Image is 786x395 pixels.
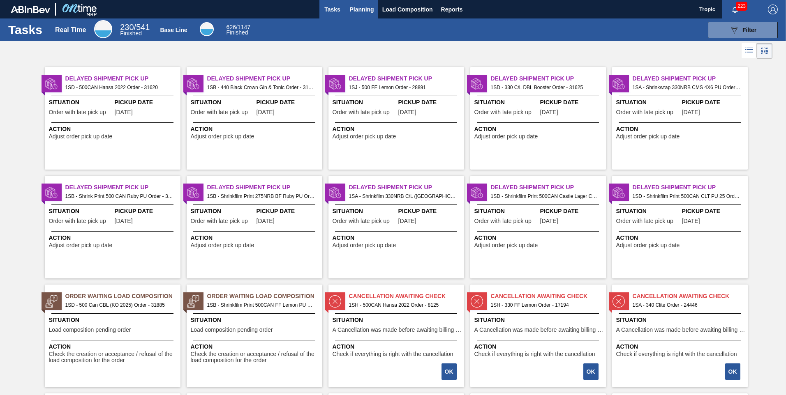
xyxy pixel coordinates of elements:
span: Situation [616,98,680,107]
span: Situation [49,98,113,107]
span: Situation [474,316,604,324]
span: 1SD - 500CAN Hansa 2022 Order - 31620 [65,83,174,92]
span: Adjust order pick up date [49,133,113,140]
span: Situation [333,316,462,324]
span: Pickup Date [398,98,462,107]
span: Order with late pick up [49,109,106,115]
span: Action [616,125,746,133]
span: A Cancellation was made before awaiting billing stage [333,327,462,333]
span: 1SD - Shrinkfilm Print 500CAN Castle Lager Cha Order - 31616 [491,192,599,201]
span: Pickup Date [257,98,320,107]
span: Filter [742,27,756,33]
span: Check if everything is right with the cancellation [616,351,737,357]
span: Order with late pick up [474,218,532,224]
span: / 541 [120,23,150,32]
span: Action [191,125,320,133]
img: status [45,78,58,90]
span: Order with late pick up [616,218,673,224]
span: Delayed Shipment Pick Up [207,74,322,83]
span: Pickup Date [540,207,604,216]
span: Situation [49,316,178,324]
span: 1SB - Shrink Print 500 CAN Ruby PU Order - 30333 [65,192,174,201]
span: Action [191,342,320,351]
span: Pickup Date [398,207,462,216]
span: Order with late pick up [333,109,390,115]
span: Pickup Date [115,98,178,107]
div: Base Line [200,22,214,36]
span: 1SB - Shrinkfilm Print 500CAN FF Lemon PU Order - 31971 [207,301,316,310]
span: 08/28/2025 [257,109,275,115]
span: Check the creation or acceptance / refusal of the load composition for the order [191,351,320,364]
span: 06/06/2025 [398,109,416,115]
span: Order Waiting Load Composition [207,292,322,301]
span: 08/07/2025 [115,218,133,224]
button: OK [725,363,740,380]
div: Complete task: 2237565 [584,363,599,381]
span: 08/23/2025 [682,218,700,224]
span: Adjust order pick up date [191,242,254,248]
img: status [187,186,199,199]
img: TNhmsLtSVTkK8tSr43FrP2fwEKptu5GPRR3wAAAABJRU5ErkJggg== [11,6,50,13]
div: Real Time [120,24,150,36]
span: 1SA - Shrinkwrap 330NRB CMS 4X6 PU Order - 30124 [633,83,741,92]
span: Action [333,234,462,242]
span: 08/03/2025 [398,218,416,224]
span: 1SH - 500CAN Hansa 2022 Order - 8125 [349,301,458,310]
div: Base Line [160,27,187,33]
span: Order with late pick up [49,218,106,224]
span: 1SJ - 500 FF Lemon Order - 28891 [349,83,458,92]
span: 1SD - 500 Can CBL (KO 2025) Order - 31885 [65,301,174,310]
span: Situation [474,207,538,216]
span: A Cancellation was made before awaiting billing stage [474,327,604,333]
span: Cancellation Awaiting Check [349,292,464,301]
span: Check if everything is right with the cancellation [333,351,453,357]
span: Finished [227,29,248,36]
span: Adjust order pick up date [474,133,538,140]
span: Adjust order pick up date [333,133,396,140]
span: Situation [474,98,538,107]
span: / 1147 [227,24,250,30]
span: Action [333,125,462,133]
span: Action [333,342,462,351]
span: Cancellation Awaiting Check [491,292,606,301]
span: Delayed Shipment Pick Up [65,74,180,83]
img: status [471,186,483,199]
img: status [187,295,199,308]
h1: Tasks [8,25,44,34]
span: Action [474,234,604,242]
span: Pickup Date [115,207,178,216]
img: status [329,78,341,90]
div: Complete task: 2237551 [442,363,458,381]
span: Situation [333,98,396,107]
span: Load composition pending order [49,327,131,333]
span: 626 [227,24,236,30]
span: A Cancellation was made before awaiting billing stage [616,327,746,333]
span: Finished [120,30,142,37]
span: Situation [616,207,680,216]
span: 09/13/2025 [115,109,133,115]
span: Pickup Date [540,98,604,107]
span: Load Composition [382,5,433,14]
div: Real Time [55,26,86,34]
button: OK [583,363,599,380]
span: Adjust order pick up date [49,242,113,248]
span: Action [191,234,320,242]
span: Delayed Shipment Pick Up [491,74,606,83]
span: Action [49,234,178,242]
span: Adjust order pick up date [616,133,680,140]
span: Pickup Date [682,98,746,107]
span: Adjust order pick up date [191,133,254,140]
span: Reports [441,5,463,14]
span: Delayed Shipment Pick Up [349,183,464,192]
img: status [471,295,483,308]
span: 1SB - Shrinkfilm Print 275NRB BF Ruby PU Order - 31850 [207,192,316,201]
span: 09/13/2025 [540,218,558,224]
img: status [471,78,483,90]
span: Action [616,234,746,242]
span: Situation [49,207,113,216]
div: Base Line [227,25,250,35]
img: status [45,186,58,199]
span: Delayed Shipment Pick Up [633,74,748,83]
span: Delayed Shipment Pick Up [349,74,464,83]
div: Real Time [94,20,112,38]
